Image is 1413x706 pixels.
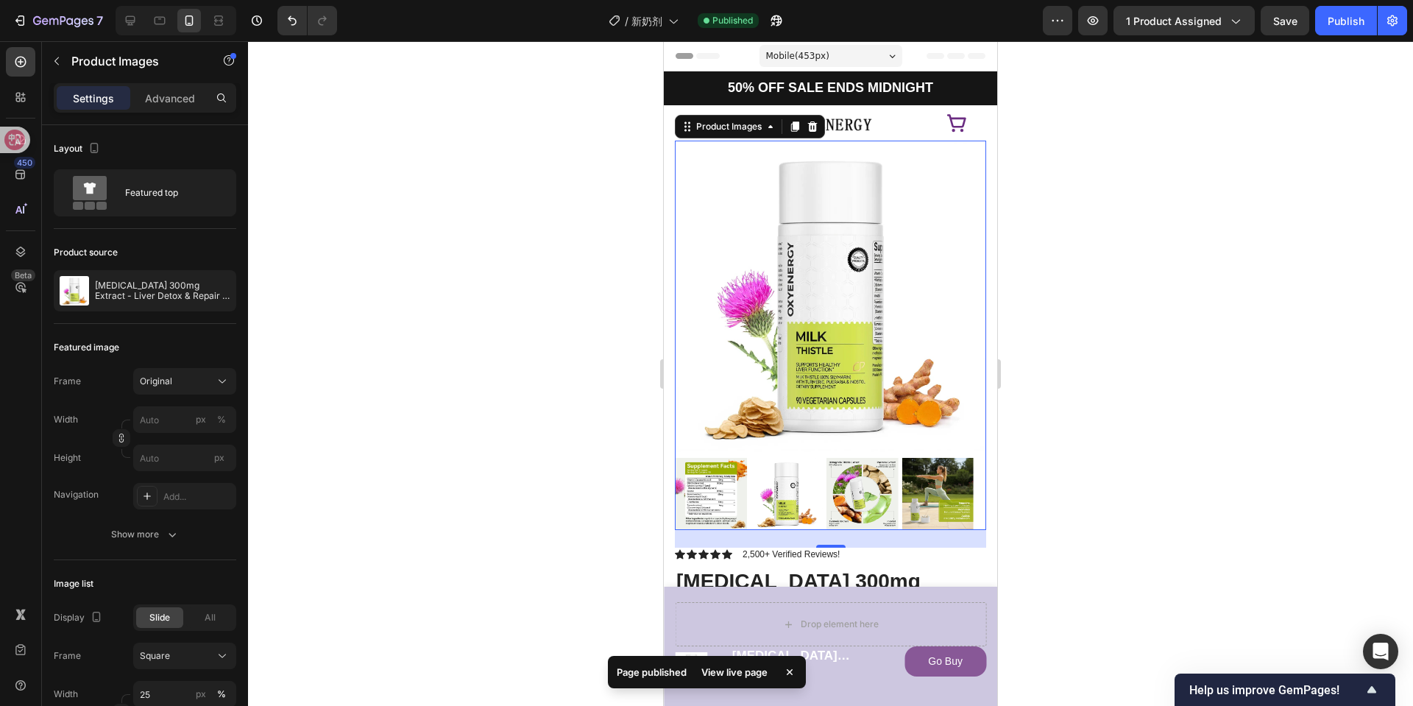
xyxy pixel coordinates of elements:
[631,13,662,29] span: 新奶剂
[1315,6,1377,35] button: Publish
[163,490,233,504] div: Add...
[54,451,81,465] label: Height
[73,91,114,106] p: Settings
[205,611,216,624] span: All
[217,413,226,426] div: %
[192,685,210,703] button: %
[54,521,236,548] button: Show more
[1363,634,1398,669] div: Open Intercom Messenger
[71,52,196,70] p: Product Images
[192,411,210,428] button: %
[625,13,628,29] span: /
[54,488,99,501] div: Navigation
[1113,6,1255,35] button: 1 product assigned
[54,608,105,628] div: Display
[140,375,172,388] span: Original
[111,527,180,542] div: Show more
[1261,6,1309,35] button: Save
[1189,681,1381,699] button: Show survey - Help us improve GemPages!
[1328,13,1364,29] div: Publish
[125,176,215,210] div: Featured top
[712,14,753,27] span: Published
[133,368,236,395] button: Original
[149,611,170,624] span: Slide
[217,688,226,701] div: %
[1273,15,1297,27] span: Save
[196,688,206,701] div: px
[213,411,230,428] button: px
[54,375,81,388] label: Frame
[54,139,103,159] div: Layout
[1126,13,1222,29] span: 1 product assigned
[14,157,35,169] div: 450
[693,662,776,682] div: View live page
[6,6,110,35] button: 7
[214,452,224,463] span: px
[196,413,206,426] div: px
[133,643,236,669] button: Square
[11,269,35,281] div: Beta
[213,685,230,703] button: px
[54,649,81,663] label: Frame
[664,41,997,706] iframe: Design area
[54,413,78,426] label: Width
[140,649,170,663] span: Square
[54,688,78,701] label: Width
[54,577,93,590] div: Image list
[145,91,195,106] p: Advanced
[54,246,118,259] div: Product source
[133,445,236,471] input: px
[54,341,119,354] div: Featured image
[133,406,236,433] input: px%
[617,665,687,679] p: Page published
[277,6,337,35] div: Undo/Redo
[60,276,89,306] img: product feature img
[96,12,103,29] p: 7
[1189,683,1363,697] span: Help us improve GemPages!
[95,280,230,301] p: [MEDICAL_DATA] 300mg Extract - Liver Detox & Repair Support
